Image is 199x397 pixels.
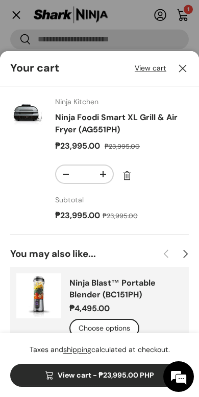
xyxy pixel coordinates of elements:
[55,112,178,135] a: Ninja Foodi Smart XL Grill & Air Fryer (AG551PH)
[59,156,140,260] span: We're online!
[55,141,103,151] dd: ₱23,995.00
[10,61,59,76] h2: Your cart
[48,52,155,65] div: Chat with us now
[76,166,93,183] input: Quantity
[135,63,166,74] a: View cart
[10,247,157,261] h2: You may also like...
[105,142,140,151] s: ₱23,995.00
[63,345,91,354] a: shipping
[10,364,189,387] a: View cart - ₱23,995.00 PHP
[10,97,43,129] img: ninja-foodi-smart-xl-grill-and-air-fryer-full-view-shark-ninja-philippines
[30,345,170,354] small: Taxes and calculated at checkout.
[69,319,139,338] button: Choose options
[55,209,103,222] dd: ₱23,995.00
[118,167,136,185] a: Remove
[55,195,189,205] div: Subtotal
[55,97,189,107] div: Ninja Kitchen
[103,212,138,220] s: ₱23,995.00
[69,277,156,299] a: Ninja Blast™ Portable Blender (BC151PH)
